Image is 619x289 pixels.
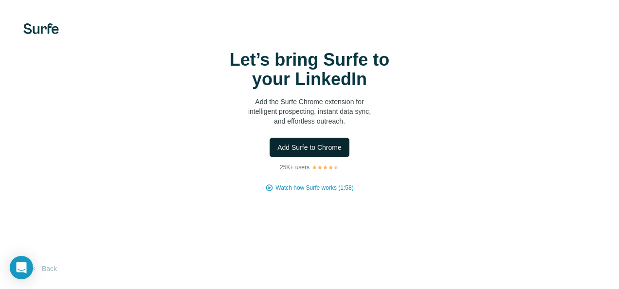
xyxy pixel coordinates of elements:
[23,260,64,277] button: Back
[270,138,349,157] button: Add Surfe to Chrome
[277,143,342,152] span: Add Surfe to Chrome
[212,97,407,126] p: Add the Surfe Chrome extension for intelligent prospecting, instant data sync, and effortless out...
[280,163,309,172] p: 25K+ users
[23,23,59,34] img: Surfe's logo
[311,164,339,170] img: Rating Stars
[275,183,353,192] button: Watch how Surfe works (1:58)
[212,50,407,89] h1: Let’s bring Surfe to your LinkedIn
[10,256,33,279] div: Open Intercom Messenger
